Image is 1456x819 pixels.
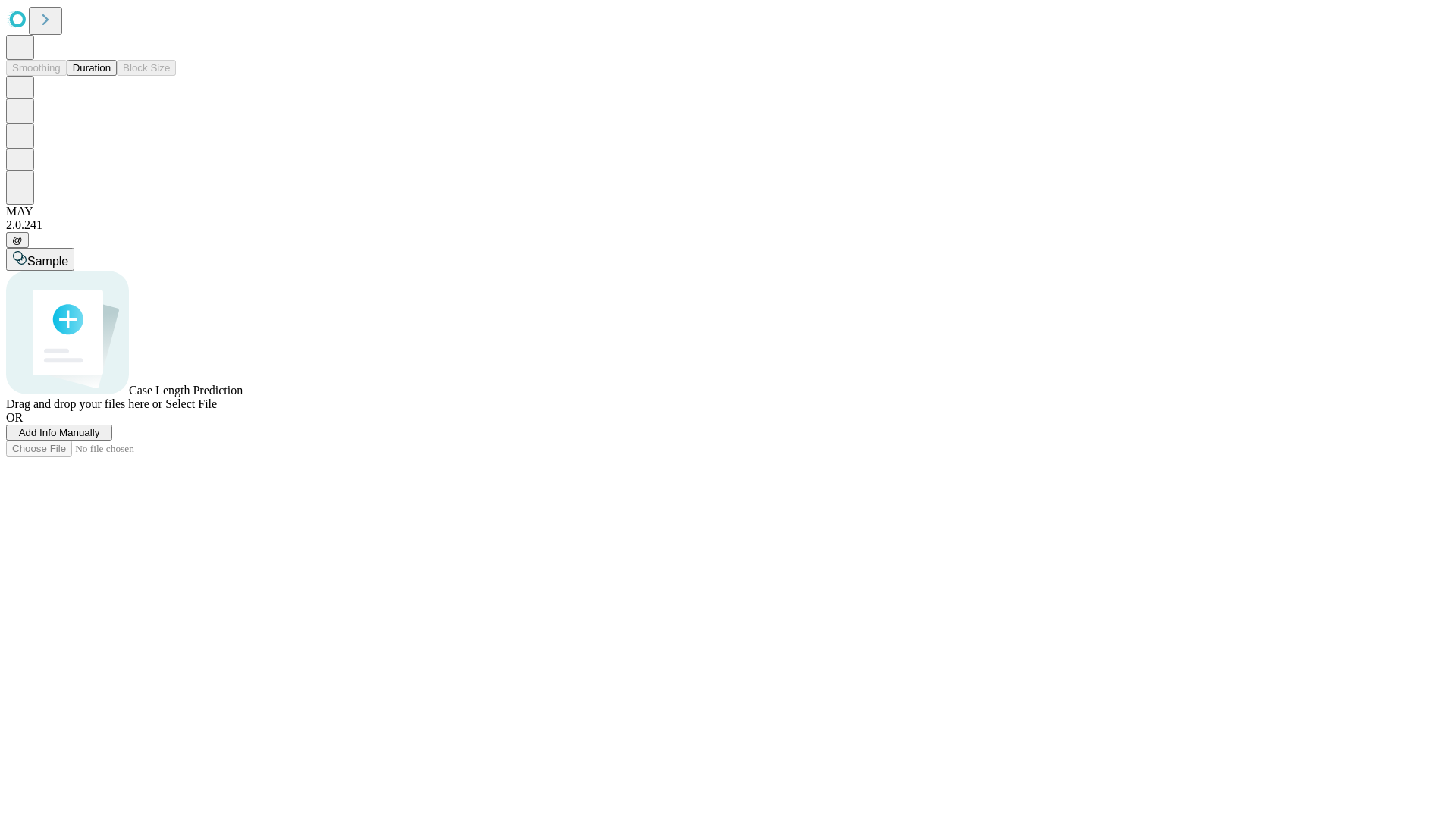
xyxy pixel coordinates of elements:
[27,255,68,268] span: Sample
[6,232,29,248] button: @
[129,384,243,397] span: Case Length Prediction
[165,397,217,410] span: Select File
[6,60,67,76] button: Smoothing
[6,218,1450,232] div: 2.0.241
[6,425,112,441] button: Add Info Manually
[6,248,74,271] button: Sample
[67,60,117,76] button: Duration
[19,427,100,438] span: Add Info Manually
[117,60,176,76] button: Block Size
[6,205,1450,218] div: MAY
[6,411,23,424] span: OR
[6,397,162,410] span: Drag and drop your files here or
[12,234,23,246] span: @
